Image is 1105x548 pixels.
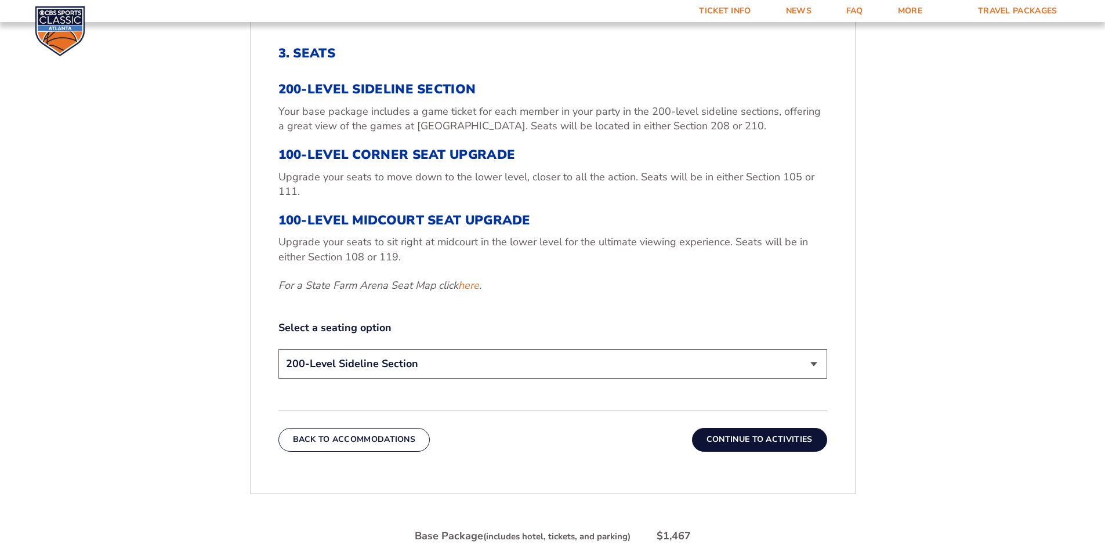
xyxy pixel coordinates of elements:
[278,170,827,199] p: Upgrade your seats to move down to the lower level, closer to all the action. Seats will be in ei...
[458,278,479,293] a: here
[278,147,827,162] h3: 100-Level Corner Seat Upgrade
[278,213,827,228] h3: 100-Level Midcourt Seat Upgrade
[483,531,631,542] small: (includes hotel, tickets, and parking)
[278,321,827,335] label: Select a seating option
[278,428,430,451] button: Back To Accommodations
[278,46,827,61] h2: 3. Seats
[657,529,691,543] div: $1,467
[278,104,827,133] p: Your base package includes a game ticket for each member in your party in the 200-level sideline ...
[278,82,827,97] h3: 200-Level Sideline Section
[278,235,827,264] p: Upgrade your seats to sit right at midcourt in the lower level for the ultimate viewing experienc...
[35,6,85,56] img: CBS Sports Classic
[415,529,631,543] div: Base Package
[692,428,827,451] button: Continue To Activities
[278,278,481,292] em: For a State Farm Arena Seat Map click .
